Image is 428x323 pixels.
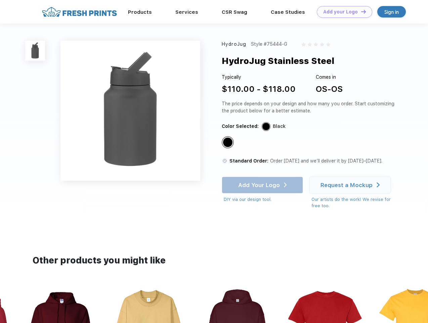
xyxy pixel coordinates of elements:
[60,41,200,181] img: func=resize&h=640
[326,42,330,46] img: gray_star.svg
[251,41,287,48] div: Style #75444-G
[222,83,296,95] div: $110.00 - $118.00
[222,74,296,81] div: Typically
[323,9,358,15] div: Add your Logo
[222,100,397,114] div: The price depends on your design and how many you order. Start customizing the product below for ...
[361,10,366,13] img: DT
[320,182,373,188] div: Request a Mockup
[270,158,382,164] span: Order [DATE] and we’ll deliver it by [DATE]–[DATE].
[311,196,397,209] div: Our artists do the work! We revise for free too.
[316,74,343,81] div: Comes in
[273,123,286,130] div: Black
[40,6,119,18] img: fo%20logo%202.webp
[320,42,324,46] img: gray_star.svg
[384,8,399,16] div: Sign in
[308,42,312,46] img: gray_star.svg
[33,254,395,267] div: Other products you might like
[377,182,380,187] img: white arrow
[25,41,45,61] img: func=resize&h=100
[222,55,334,67] div: HydroJug Stainless Steel
[377,6,406,17] a: Sign in
[222,41,246,48] div: HydroJug
[314,42,318,46] img: gray_star.svg
[128,9,152,15] a: Products
[223,138,232,147] div: Black
[222,158,228,164] img: standard order
[229,158,268,164] span: Standard Order:
[222,123,259,130] div: Color Selected:
[301,42,305,46] img: gray_star.svg
[224,196,303,203] div: DIY via our design tool.
[316,83,343,95] div: OS-OS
